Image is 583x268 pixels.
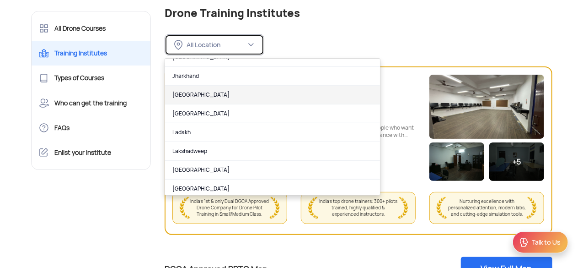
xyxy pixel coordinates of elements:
[270,197,280,219] img: wreath_right.png
[165,86,380,104] a: [GEOGRAPHIC_DATA]
[165,142,380,161] a: Lakshadweep
[32,91,151,115] a: Who can get the training
[32,115,151,140] a: FAQs
[165,34,264,55] button: All Location
[165,104,380,123] a: [GEOGRAPHIC_DATA]
[174,40,183,50] img: ic_location_inActive.svg
[531,238,561,247] div: Talk to Us
[398,197,408,219] img: wreath_right.png
[32,16,151,41] a: All Drone Courses
[165,161,380,180] a: [GEOGRAPHIC_DATA]
[165,123,380,142] a: Ladakh
[32,41,151,66] a: Training Institutes
[165,6,552,20] h1: Drone Training Institutes
[165,180,380,198] a: [GEOGRAPHIC_DATA]
[429,142,484,181] img: C47A5772.jpeg
[308,197,318,219] img: wreath_left.png
[527,197,537,219] img: wreath_right.png
[187,41,246,49] div: All Location
[437,197,447,219] img: wreath_left.png
[32,140,151,165] a: Enlist your Institute
[519,237,530,248] img: ic_Support.svg
[165,67,380,86] a: Jharkhand
[180,197,190,219] img: wreath_left.png
[32,66,151,90] a: Types of Courses
[429,75,544,139] img: IMG_0628.jpeg
[190,198,270,218] span: India's 1st & only Dual DGCA Approved Drone Company for Drone Pilot Training in Small/Medium Class.
[489,142,544,181] div: +5
[318,198,398,218] span: India's top drone trainers: 300+ pilots trained, highly qualified & experienced instructors.
[447,198,527,218] span: Nurturing excellence with personalized attention, modern labs, and cutting-edge simulation tools.
[247,41,255,49] img: ic_chevron_down.svg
